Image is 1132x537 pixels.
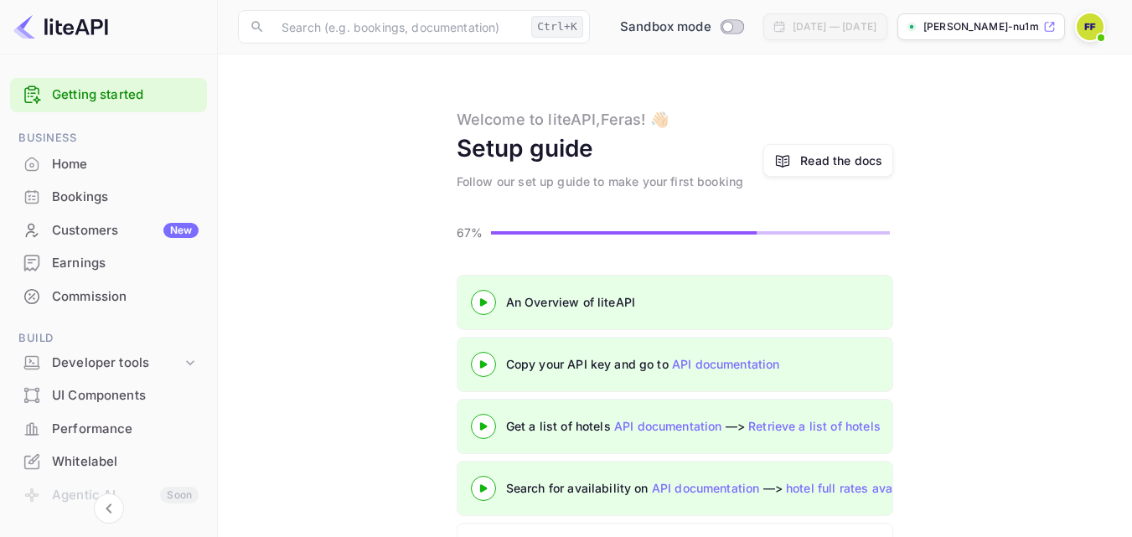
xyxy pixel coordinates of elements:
[793,19,876,34] div: [DATE] — [DATE]
[923,19,1040,34] p: [PERSON_NAME]-nu1m2.nuit...
[52,386,199,405] div: UI Components
[52,221,199,240] div: Customers
[10,380,207,412] div: UI Components
[10,247,207,278] a: Earnings
[10,281,207,312] a: Commission
[457,131,594,166] div: Setup guide
[10,413,207,444] a: Performance
[506,293,925,311] div: An Overview of liteAPI
[506,417,925,435] div: Get a list of hotels —>
[10,349,207,378] div: Developer tools
[10,329,207,348] span: Build
[786,481,935,495] a: hotel full rates availability
[614,419,722,433] a: API documentation
[10,446,207,477] a: Whitelabel
[52,354,182,373] div: Developer tools
[10,148,207,179] a: Home
[163,223,199,238] div: New
[10,214,207,245] a: CustomersNew
[10,78,207,112] div: Getting started
[10,247,207,280] div: Earnings
[800,152,882,169] a: Read the docs
[613,18,750,37] div: Switch to Production mode
[271,10,525,44] input: Search (e.g. bookings, documentation)
[52,155,199,174] div: Home
[94,493,124,524] button: Collapse navigation
[620,18,711,37] span: Sandbox mode
[652,481,760,495] a: API documentation
[10,148,207,181] div: Home
[10,181,207,212] a: Bookings
[52,85,199,105] a: Getting started
[52,188,199,207] div: Bookings
[457,173,744,190] div: Follow our set up guide to make your first booking
[10,281,207,313] div: Commission
[531,16,583,38] div: Ctrl+K
[457,108,669,131] div: Welcome to liteAPI, Feras ! 👋🏻
[10,413,207,446] div: Performance
[672,357,780,371] a: API documentation
[10,380,207,410] a: UI Components
[748,419,881,433] a: Retrieve a list of hotels
[10,214,207,247] div: CustomersNew
[13,13,108,40] img: LiteAPI logo
[10,181,207,214] div: Bookings
[10,129,207,147] span: Business
[52,452,199,472] div: Whitelabel
[506,355,925,373] div: Copy your API key and go to
[52,287,199,307] div: Commission
[52,420,199,439] div: Performance
[506,479,1093,497] div: Search for availability on —>
[52,254,199,273] div: Earnings
[1077,13,1104,40] img: Feras Fadel
[763,144,893,177] a: Read the docs
[10,446,207,478] div: Whitelabel
[457,224,486,241] p: 67%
